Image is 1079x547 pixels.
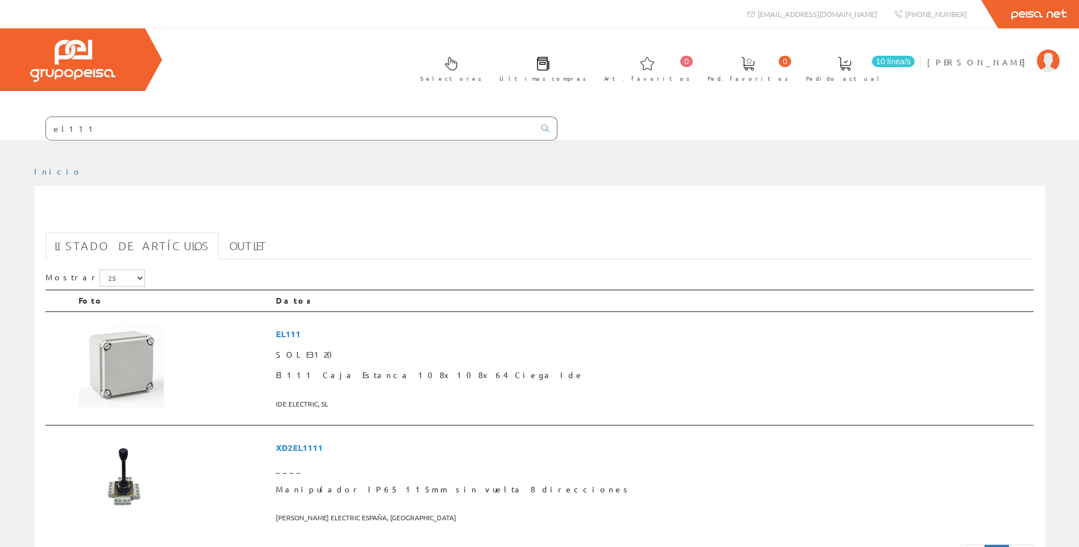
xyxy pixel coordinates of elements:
[78,324,164,409] img: Foto artículo El111 Caja Estanca 108x108x64 Ciega Ide (150x150)
[74,290,271,312] th: Foto
[276,508,1029,527] span: [PERSON_NAME] ELECTRIC ESPAÑA, [GEOGRAPHIC_DATA]
[927,56,1031,68] span: [PERSON_NAME]
[46,204,1033,227] h1: el111
[680,56,693,67] span: 0
[276,345,1029,365] span: SOLE3120
[46,233,219,259] a: Listado de artículos
[806,73,883,84] span: Pedido actual
[276,437,1029,458] span: XD2EL1111
[220,233,276,259] a: Outlet
[499,73,586,84] span: Últimas compras
[927,47,1060,58] a: [PERSON_NAME]
[708,73,788,84] span: Ped. favoritos
[872,56,915,67] span: 10 línea/s
[276,395,1029,413] span: IDE ELECTRIC, SL
[78,437,164,523] img: Foto artículo Manipulador IP65 115mm sin vuelta 8 direcciones (150x150)
[46,270,145,287] label: Mostrar
[488,47,592,89] a: Últimas compras
[276,479,1029,500] span: Manipulador IP65 115mm sin vuelta 8 direcciones
[409,47,487,89] a: Selectores
[276,459,1029,479] span: ____
[420,73,482,84] span: Selectores
[34,166,82,176] a: Inicio
[905,9,967,19] span: [PHONE_NUMBER]
[758,9,877,19] span: [EMAIL_ADDRESS][DOMAIN_NAME]
[46,117,535,140] input: Buscar ...
[604,73,690,84] span: Art. favoritos
[271,290,1033,312] th: Datos
[30,40,115,82] img: Grupo Peisa
[779,56,791,67] span: 0
[100,270,145,287] select: Mostrar
[795,47,917,89] a: 10 línea/s Pedido actual
[276,365,1029,386] span: El111 Caja Estanca 108x108x64 Ciega Ide
[276,324,1029,345] span: EL111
